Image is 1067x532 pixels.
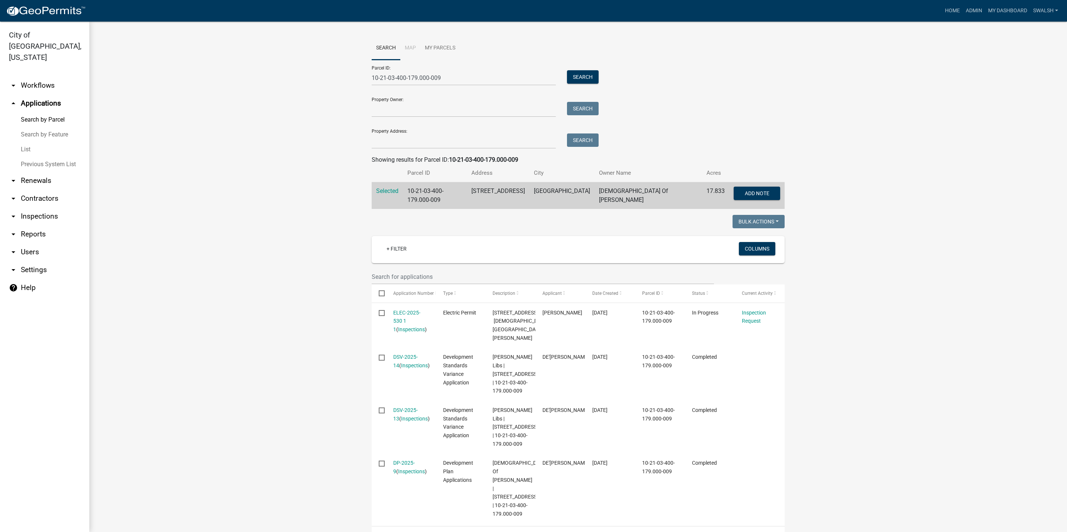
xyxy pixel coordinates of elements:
strong: 10-21-03-400-179.000-009 [449,156,518,163]
span: Completed [692,460,717,466]
span: Date Created [592,291,618,296]
span: Description [493,291,515,296]
button: Search [567,133,599,147]
span: 04/21/2025 [592,460,608,466]
td: 10-21-03-400-179.000-009 [403,182,467,209]
span: 10-21-03-400-179.000-009 [642,354,675,368]
datatable-header-cell: Date Created [585,284,635,302]
button: Columns [739,242,775,255]
span: DE'CARIS LOGAN [542,407,589,413]
a: + Filter [381,242,413,255]
span: Development Standards Variance Application [443,407,473,438]
a: Inspections [401,416,428,422]
td: 17.833 [702,182,729,209]
span: Lori Kraemer [542,310,582,316]
span: 2319 VETERANS PKWY 2319 Veterans Parkway | Eastside Christian Church Of Jeff [493,310,548,341]
span: DE'CARIS LOGAN [542,354,589,360]
datatable-header-cell: Select [372,284,386,302]
th: Acres [702,164,729,182]
a: DSV-2025-14 [393,354,418,368]
span: Parcel ID [642,291,660,296]
button: Add Note [734,187,780,200]
span: Current Activity [742,291,773,296]
span: Application Number [393,291,434,296]
a: DSV-2025-13 [393,407,418,422]
th: Address [467,164,529,182]
a: Inspections [401,362,428,368]
span: 05/28/2025 [592,354,608,360]
i: arrow_drop_down [9,265,18,274]
span: 05/28/2025 [592,407,608,413]
div: Showing results for Parcel ID: [372,155,785,164]
span: Type [443,291,453,296]
a: Inspection Request [742,310,766,324]
input: Search for applications [372,269,714,284]
datatable-header-cell: Status [685,284,735,302]
div: ( ) [393,353,429,370]
i: arrow_drop_down [9,81,18,90]
span: In Progress [692,310,718,316]
i: arrow_drop_down [9,194,18,203]
a: Inspections [398,468,425,474]
a: My Dashboard [985,4,1030,18]
a: My Parcels [420,36,460,60]
span: 10-21-03-400-179.000-009 [642,407,675,422]
span: Griffin Libs | 2319 VETERANS PKWY JEFFERSONVILLE IN 47130 | 10-21-03-400-179.000-009 [493,354,538,394]
a: Selected [376,187,398,194]
button: Search [567,70,599,84]
button: Bulk Actions [733,215,785,228]
td: [STREET_ADDRESS] [467,182,529,209]
datatable-header-cell: Current Activity [735,284,785,302]
th: Parcel ID [403,164,467,182]
span: 10-21-03-400-179.000-009 [642,460,675,474]
a: Home [942,4,963,18]
a: Admin [963,4,985,18]
span: Griffin Libs | 2319 VETERANS PKWY JEFFERSONVILLE IN 47130 | 10-21-03-400-179.000-009 [493,407,538,447]
datatable-header-cell: Parcel ID [635,284,685,302]
span: Status [692,291,705,296]
button: Search [567,102,599,115]
i: arrow_drop_up [9,99,18,108]
td: [GEOGRAPHIC_DATA] [529,182,595,209]
span: Development Standards Variance Application [443,354,473,385]
a: ELEC-2025-530 1 1 [393,310,420,333]
i: help [9,283,18,292]
div: ( ) [393,459,429,476]
span: Add Note [744,190,769,196]
th: City [529,164,595,182]
datatable-header-cell: Applicant [535,284,585,302]
span: Eastside Christian Church Of Jeff | 2319 VETERANS PKWY JEFFERSONVILLE IN 47130 | 10-21-03-400-179... [493,460,547,517]
a: Inspections [398,326,425,332]
datatable-header-cell: Type [436,284,486,302]
div: ( ) [393,406,429,423]
th: Owner Name [595,164,702,182]
span: DE'CARIS LOGAN [542,460,589,466]
i: arrow_drop_down [9,176,18,185]
div: ( ) [393,309,429,334]
a: DP-2025-9 [393,460,415,474]
a: swalsh [1030,4,1061,18]
i: arrow_drop_down [9,212,18,221]
span: 10-21-03-400-179.000-009 [642,310,675,324]
span: 10/07/2025 [592,310,608,316]
td: [DEMOGRAPHIC_DATA] Of [PERSON_NAME] [595,182,702,209]
span: Completed [692,354,717,360]
i: arrow_drop_down [9,248,18,257]
span: Applicant [542,291,562,296]
datatable-header-cell: Description [486,284,535,302]
datatable-header-cell: Application Number [386,284,436,302]
span: Development Plan Applications [443,460,473,483]
i: arrow_drop_down [9,230,18,239]
a: Search [372,36,400,60]
span: Electric Permit [443,310,476,316]
span: Completed [692,407,717,413]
